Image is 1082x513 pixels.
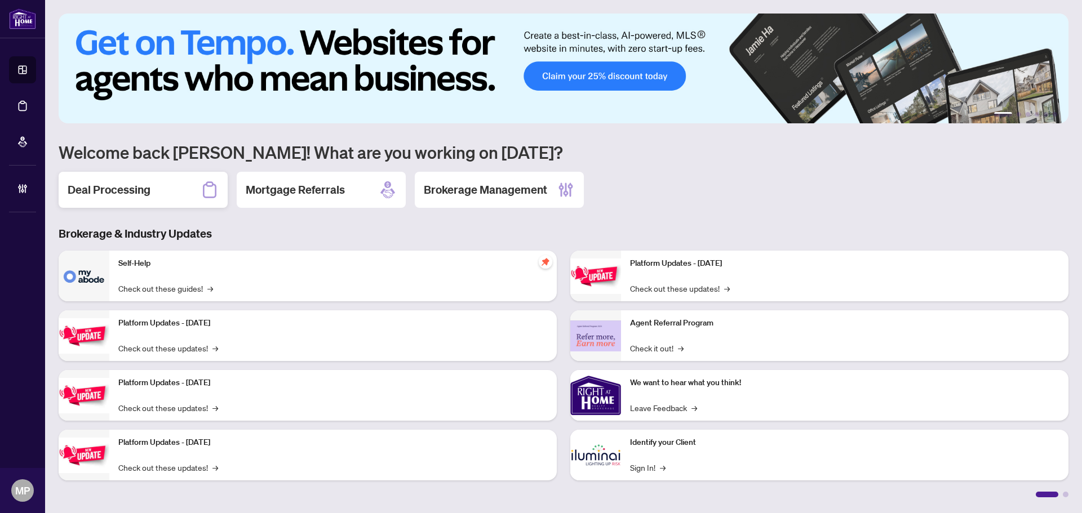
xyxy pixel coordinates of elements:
img: Platform Updates - June 23, 2025 [570,258,621,294]
img: Platform Updates - September 16, 2025 [59,318,109,354]
h2: Mortgage Referrals [246,182,345,198]
p: Platform Updates - [DATE] [630,257,1059,270]
span: → [212,402,218,414]
a: Check out these updates!→ [118,342,218,354]
img: Self-Help [59,251,109,301]
button: Open asap [1037,474,1071,507]
p: Identify your Client [630,436,1059,449]
p: Agent Referral Program [630,317,1059,329]
p: Platform Updates - [DATE] [118,436,548,449]
a: Leave Feedback→ [630,402,697,414]
img: logo [9,8,36,29]
span: → [212,461,218,474]
span: → [212,342,218,354]
span: → [724,282,730,295]
span: → [678,342,684,354]
img: Platform Updates - July 21, 2025 [59,378,109,413]
img: Identify your Client [570,430,621,480]
a: Check it out!→ [630,342,684,354]
span: → [207,282,213,295]
span: pushpin [539,255,552,269]
a: Sign In!→ [630,461,666,474]
p: Platform Updates - [DATE] [118,377,548,389]
button: 5 [1044,112,1048,117]
p: Platform Updates - [DATE] [118,317,548,329]
h1: Welcome back [PERSON_NAME]! What are you working on [DATE]? [59,141,1068,163]
h2: Deal Processing [68,182,150,198]
a: Check out these updates!→ [118,461,218,474]
p: Self-Help [118,257,548,270]
button: 4 [1035,112,1039,117]
h2: Brokerage Management [424,182,547,198]
p: We want to hear what you think! [630,377,1059,389]
img: Slide 0 [59,14,1068,123]
button: 2 [1017,112,1021,117]
button: 1 [994,112,1012,117]
img: Platform Updates - July 8, 2025 [59,438,109,473]
a: Check out these guides!→ [118,282,213,295]
a: Check out these updates!→ [630,282,730,295]
img: Agent Referral Program [570,320,621,351]
h3: Brokerage & Industry Updates [59,226,1068,242]
a: Check out these updates!→ [118,402,218,414]
button: 3 [1026,112,1030,117]
span: MP [15,483,30,498]
span: → [691,402,697,414]
span: → [660,461,666,474]
img: We want to hear what you think! [570,370,621,421]
button: 6 [1053,112,1057,117]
